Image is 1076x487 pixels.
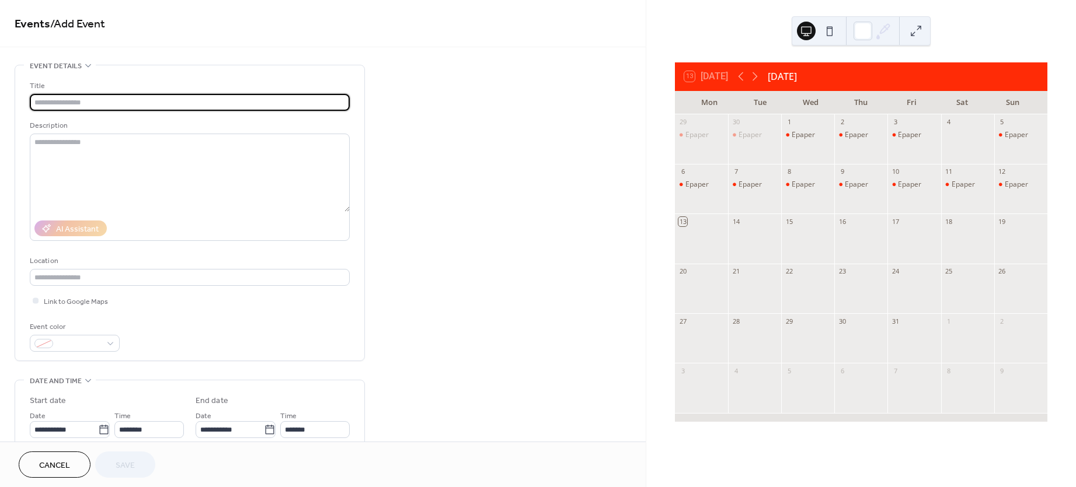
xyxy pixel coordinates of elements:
div: 18 [945,217,953,226]
div: 14 [732,217,740,226]
div: 6 [678,167,687,176]
div: 11 [945,167,953,176]
div: 30 [838,317,847,325]
div: Epaper [952,180,975,190]
div: Epaper [781,180,834,190]
div: 22 [785,267,793,276]
div: Description [30,120,347,132]
div: 6 [838,366,847,375]
div: Epaper [898,130,921,140]
div: 21 [732,267,740,276]
div: Epaper [728,180,781,190]
div: 27 [678,317,687,325]
div: 2 [998,317,1007,325]
div: Epaper [834,180,887,190]
div: Epaper [792,180,815,190]
div: Epaper [685,180,709,190]
div: Epaper [781,130,834,140]
div: 2 [838,118,847,127]
span: Date [30,410,46,422]
div: Wed [785,91,836,114]
div: Epaper [1005,130,1028,140]
div: 12 [998,167,1007,176]
div: Epaper [675,130,728,140]
div: Thu [836,91,887,114]
div: Mon [684,91,735,114]
div: Epaper [834,130,887,140]
div: 3 [891,118,900,127]
div: 29 [785,317,793,325]
div: 8 [945,366,953,375]
div: Epaper [1005,180,1028,190]
div: 24 [891,267,900,276]
span: Cancel [39,460,70,472]
div: 13 [678,217,687,226]
a: Events [15,13,50,36]
div: End date [196,395,228,407]
div: Title [30,80,347,92]
div: 1 [945,317,953,325]
div: 1 [785,118,793,127]
div: 16 [838,217,847,226]
div: Sun [987,91,1038,114]
div: Epaper [675,180,728,190]
div: 4 [945,118,953,127]
div: 17 [891,217,900,226]
span: Time [280,410,297,422]
div: Epaper [739,180,762,190]
div: 26 [998,267,1007,276]
div: 7 [891,366,900,375]
div: Epaper [685,130,709,140]
div: Epaper [941,180,994,190]
span: Link to Google Maps [44,296,108,308]
span: Date [196,410,211,422]
div: Event color [30,321,117,333]
div: Location [30,255,347,267]
div: 7 [732,167,740,176]
span: / Add Event [50,13,105,36]
div: Epaper [898,180,921,190]
span: Event details [30,60,82,72]
div: Epaper [845,130,868,140]
div: 10 [891,167,900,176]
div: Tue [734,91,785,114]
div: Epaper [994,180,1047,190]
div: Epaper [887,180,941,190]
div: Epaper [845,180,868,190]
div: Fri [886,91,937,114]
div: 9 [838,167,847,176]
div: 9 [998,366,1007,375]
div: 30 [732,118,740,127]
div: 29 [678,118,687,127]
div: Sat [937,91,988,114]
div: Epaper [887,130,941,140]
button: Cancel [19,451,90,478]
div: 23 [838,267,847,276]
span: Date and time [30,375,82,387]
div: Epaper [739,130,762,140]
div: 28 [732,317,740,325]
div: 8 [785,167,793,176]
div: Start date [30,395,66,407]
div: 3 [678,366,687,375]
div: 5 [785,366,793,375]
div: 20 [678,267,687,276]
span: Time [114,410,131,422]
div: 15 [785,217,793,226]
div: 4 [732,366,740,375]
div: Epaper [792,130,815,140]
div: 25 [945,267,953,276]
div: [DATE] [768,69,797,83]
div: Epaper [728,130,781,140]
div: 19 [998,217,1007,226]
div: 5 [998,118,1007,127]
div: Epaper [994,130,1047,140]
div: 31 [891,317,900,325]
